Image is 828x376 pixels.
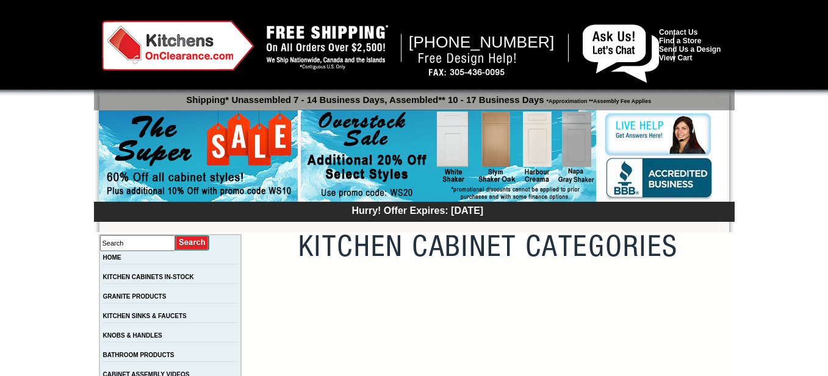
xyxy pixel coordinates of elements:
a: KITCHEN SINKS & FAUCETS [103,313,187,319]
a: Find a Store [659,37,701,45]
a: GRANITE PRODUCTS [103,293,167,300]
a: KITCHEN CABINETS IN-STOCK [103,274,194,280]
a: View Cart [659,54,692,62]
p: Shipping* Unassembled 7 - 14 Business Days, Assembled** 10 - 17 Business Days [100,89,735,105]
input: Submit [175,235,210,251]
a: HOME [103,254,121,261]
a: BATHROOM PRODUCTS [103,352,175,358]
span: *Approximation **Assembly Fee Applies [544,95,652,104]
a: Contact Us [659,28,697,37]
img: Kitchens on Clearance Logo [102,21,254,71]
a: Send Us a Design [659,45,721,54]
div: Hurry! Offer Expires: [DATE] [100,204,735,216]
span: [PHONE_NUMBER] [409,33,555,51]
a: KNOBS & HANDLES [103,332,162,339]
